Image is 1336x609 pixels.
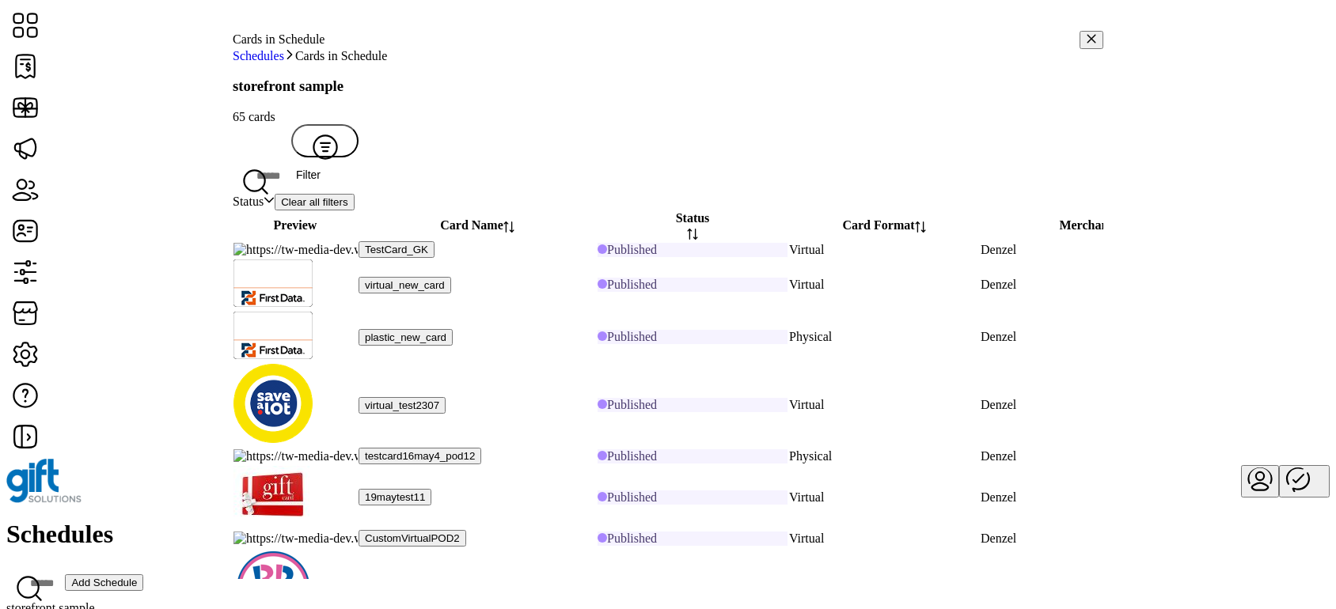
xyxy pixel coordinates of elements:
[281,196,347,208] span: Clear all filters
[980,529,1203,547] td: Denzel
[359,397,446,414] button: virtual_test2307
[264,195,275,209] div: dropdown trigger
[359,530,466,547] button: CustomVirtualPOD2
[233,259,313,307] img: https://tw-media-dev.wgiftcard.com/giftcard/private/626/thumbs/cardart.png
[607,449,657,463] span: Published
[980,363,1203,447] td: Denzel
[789,218,979,233] div: Card Format
[233,210,358,240] th: Preview
[359,489,431,505] button: 19maytest11
[365,244,428,255] span: TestCard_GK
[980,311,1203,363] td: Denzel
[233,78,1103,95] h3: storefront sample
[365,491,425,503] span: 19maytest11
[607,531,657,545] span: Published
[788,240,980,259] td: Virtual
[295,50,387,62] span: Cards in Schedule
[359,329,453,346] button: plastic_new_card
[365,532,460,544] span: CustomVirtualPOD2
[233,243,804,257] img: https://tw-media-dev.wgiftcard.com/giftcard/private/626/thumbs/12be3869-3de2-44d2-8bff-3e3fa71323...
[365,331,446,343] span: plastic_new_card
[359,448,481,464] button: testcard16may4_pod12
[296,168,355,181] span: Filter
[788,311,980,363] td: Physical
[233,50,284,62] a: Schedules
[233,159,291,194] input: Search
[359,218,596,233] div: Card Name
[233,110,275,123] span: 65 cards
[981,218,1202,233] div: Merchant
[607,490,657,504] span: Published
[788,259,980,311] td: Virtual
[233,449,765,463] img: https://tw-media-dev.wgiftcard.com/giftcard/private/626/thumbs/Winners Logo Corner (Virtual).png.png
[365,279,445,291] span: virtual_new_card
[233,32,325,47] span: Cards in Schedule
[607,243,657,256] span: Published
[233,312,313,359] img: https://tw-media-dev.wgiftcard.com/giftcard/private/626/thumbs/cardart.png
[365,450,475,462] span: testcard16may4_pod12
[788,529,980,547] td: Virtual
[788,465,980,529] td: Virtual
[607,398,657,411] span: Published
[359,241,435,258] button: TestCard_GK
[607,278,657,291] span: Published
[980,259,1203,311] td: Denzel
[275,194,354,210] button: Clear all filters
[607,330,657,343] span: Published
[598,211,788,225] div: Status
[233,531,731,546] img: https://tw-media-dev.wgiftcard.com/giftcard/private/626/thumbs/CustomPODTemplateImg02.png
[788,447,980,465] td: Physical
[233,364,313,443] img: https://tw-media-dev.wgiftcard.com/giftcard/private/626/thumbs/45a4a0bc-0c23-42ab-935b-9f43d5d3dc...
[980,447,1203,465] td: Denzel
[980,240,1203,259] td: Denzel
[788,363,980,447] td: Virtual
[359,277,451,293] button: virtual_new_card
[365,399,439,411] span: virtual_test2307
[233,195,264,209] span: Status
[233,466,313,525] img: https://tw-media-dev.wgiftcard.com/giftcard/private/626/thumbs/e2e2077d-fcfc-4a35-99a0-ad1aad2d14...
[980,465,1203,529] td: Denzel
[291,124,359,157] button: Filter Button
